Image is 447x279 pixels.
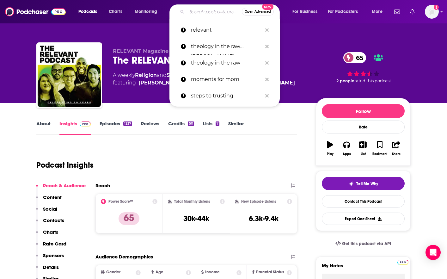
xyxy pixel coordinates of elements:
p: Sponsors [43,252,64,258]
div: Rate [322,121,405,133]
a: Lists7 [203,121,219,135]
a: relevant [169,22,280,38]
span: 65 [350,52,366,63]
h3: 6.3k-9.4k [249,214,279,223]
p: moments for mom [191,71,262,88]
p: Details [43,264,59,270]
h1: Podcast Insights [36,160,94,170]
button: Rate Card [36,241,66,252]
div: A weekly podcast [113,71,295,87]
img: User Profile [425,5,439,19]
a: theology in the raw [PERSON_NAME] [169,38,280,55]
img: tell me why sparkle [349,181,354,186]
div: Share [392,152,401,156]
span: Gender [106,270,120,274]
span: Parental Status [256,270,284,274]
a: moments for mom [169,71,280,88]
a: Get this podcast via API [330,236,396,251]
label: My Notes [322,263,405,274]
a: steps to trusting [169,88,280,104]
button: Share [388,137,405,160]
a: Religion [135,72,157,78]
div: 1337 [123,121,132,126]
button: open menu [74,7,105,17]
img: The RELEVANT Podcast [38,44,101,107]
p: Charts [43,229,58,235]
button: Sponsors [36,252,64,264]
p: Reach & Audience [43,183,86,189]
span: rated this podcast [354,78,391,83]
p: theology in the raw comer [191,38,262,55]
a: Contact This Podcast [322,195,405,208]
button: Export One-Sheet [322,213,405,225]
div: Open Intercom Messenger [426,245,441,260]
a: Reviews [141,121,159,135]
h2: Audience Demographics [95,254,153,260]
button: Play [322,137,338,160]
button: open menu [288,7,325,17]
span: RELEVANT Magazine [113,48,168,54]
div: 7 [216,121,219,126]
div: Apps [343,152,351,156]
button: Reach & Audience [36,183,86,194]
button: tell me why sparkleTell Me Why [322,177,405,190]
button: Show profile menu [425,5,439,19]
span: More [372,7,383,16]
a: theology in the raw [169,55,280,71]
div: Play [327,152,334,156]
img: Podchaser Pro [397,260,408,265]
button: Apps [338,137,355,160]
a: InsightsPodchaser Pro [59,121,91,135]
span: featuring [113,79,295,87]
a: Pro website [397,259,408,265]
a: Credits50 [168,121,194,135]
span: Open Advanced [245,10,271,13]
button: List [355,137,371,160]
p: theology in the raw [191,55,262,71]
button: Bookmark [371,137,388,160]
button: Contacts [36,217,64,229]
div: 50 [188,121,194,126]
p: Contacts [43,217,64,223]
span: For Business [292,7,317,16]
p: relevant [191,22,262,38]
button: Open AdvancedNew [242,8,274,15]
p: Content [43,194,62,200]
h2: Reach [95,183,110,189]
p: Rate Card [43,241,66,247]
button: Content [36,194,62,206]
span: Logged in as shcarlos [425,5,439,19]
div: 65 2 peoplerated this podcast [316,48,411,87]
button: open menu [367,7,390,17]
span: 2 people [336,78,354,83]
h3: 30k-44k [183,214,209,223]
h2: Total Monthly Listens [174,199,210,204]
span: Charts [109,7,122,16]
span: Monitoring [135,7,157,16]
a: Jamie Ivey [138,79,184,87]
button: Charts [36,229,58,241]
svg: Add a profile image [434,5,439,10]
h2: New Episode Listens [241,199,276,204]
button: Social [36,206,57,218]
a: 65 [343,52,366,63]
button: open menu [324,7,367,17]
span: Podcasts [78,7,97,16]
button: Follow [322,104,405,118]
input: Search podcasts, credits, & more... [187,7,242,17]
a: Episodes1337 [100,121,132,135]
button: open menu [130,7,165,17]
div: Bookmark [372,152,387,156]
img: Podchaser Pro [80,121,91,127]
a: Show notifications dropdown [392,6,402,17]
a: Charts [105,7,126,17]
img: Podchaser - Follow, Share and Rate Podcasts [5,6,66,18]
span: Age [156,270,163,274]
button: Details [36,264,59,276]
span: New [262,4,273,10]
h2: Power Score™ [108,199,133,204]
span: Income [205,270,220,274]
span: Get this podcast via API [342,241,391,246]
p: Social [43,206,57,212]
p: steps to trusting [191,88,262,104]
